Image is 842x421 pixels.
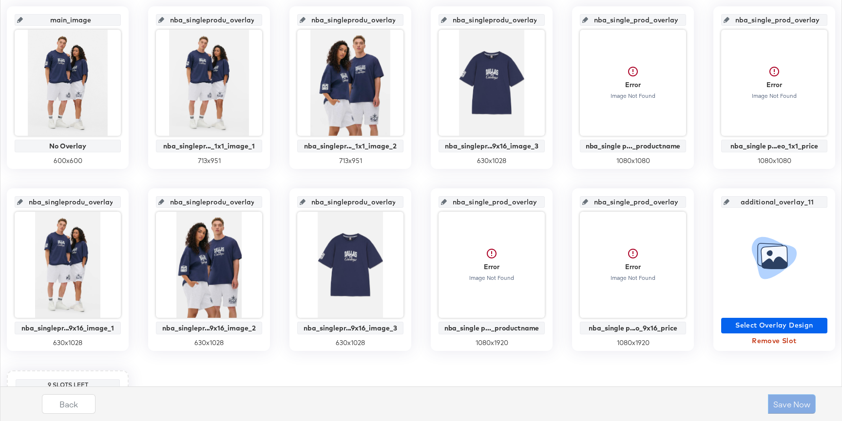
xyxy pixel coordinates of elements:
span: Select Overlay Design [725,319,823,331]
div: nba_singlepr...9x16_image_1 [17,324,118,332]
span: Remove Slot [725,335,823,347]
div: 1080 x 1920 [580,338,686,348]
div: nba_single p...o_9x16_price [582,324,684,332]
div: 1080 x 1080 [580,156,686,165]
div: 630 x 1028 [439,156,545,165]
div: nba_singlepr...9x16_image_3 [300,324,401,332]
div: nba_single p..._productname [441,324,542,332]
div: 600 x 600 [15,156,121,165]
div: nba_singlepr..._1x1_image_1 [158,142,260,150]
button: Remove Slot [721,333,827,349]
div: No Overlay [17,142,118,150]
div: 630 x 1028 [15,338,121,348]
button: Select Overlay Design [721,318,827,333]
div: nba_singlepr..._1x1_image_2 [300,142,401,150]
div: 713 x 951 [297,156,403,165]
button: Back [42,394,96,414]
div: nba_single p...eo_1x1_price [724,142,825,150]
div: 630 x 1028 [156,338,262,348]
div: 1080 x 1920 [439,338,545,348]
div: 713 x 951 [156,156,262,165]
div: nba_singlepr...9x16_image_3 [441,142,542,150]
div: nba_single p..._productname [582,142,684,150]
div: nba_singlepr...9x16_image_2 [158,324,260,332]
div: 630 x 1028 [297,338,403,348]
div: 1080 x 1080 [721,156,827,165]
